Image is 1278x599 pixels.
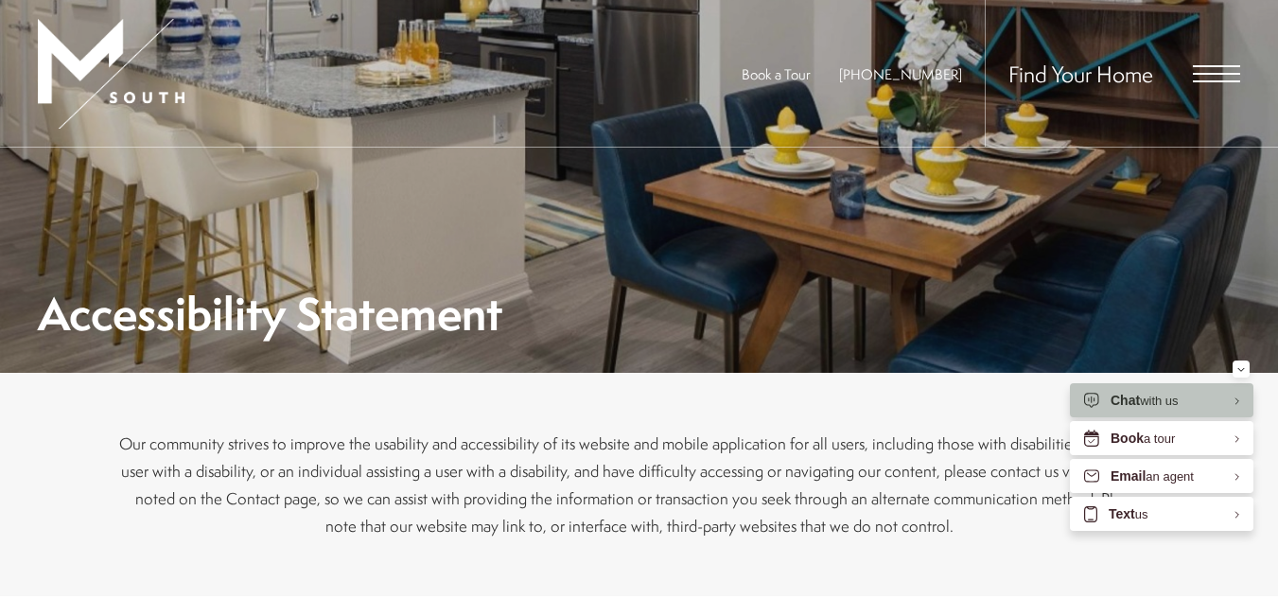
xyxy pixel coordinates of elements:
[119,430,1160,539] p: Our community strives to improve the usability and accessibility of its website and mobile applic...
[38,19,184,129] img: MSouth
[38,292,502,335] h1: Accessibility Statement
[839,64,962,84] a: Call Us at 813-570-8014
[1193,65,1240,82] button: Open Menu
[1008,59,1153,89] a: Find Your Home
[742,64,811,84] a: Book a Tour
[839,64,962,84] span: [PHONE_NUMBER]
